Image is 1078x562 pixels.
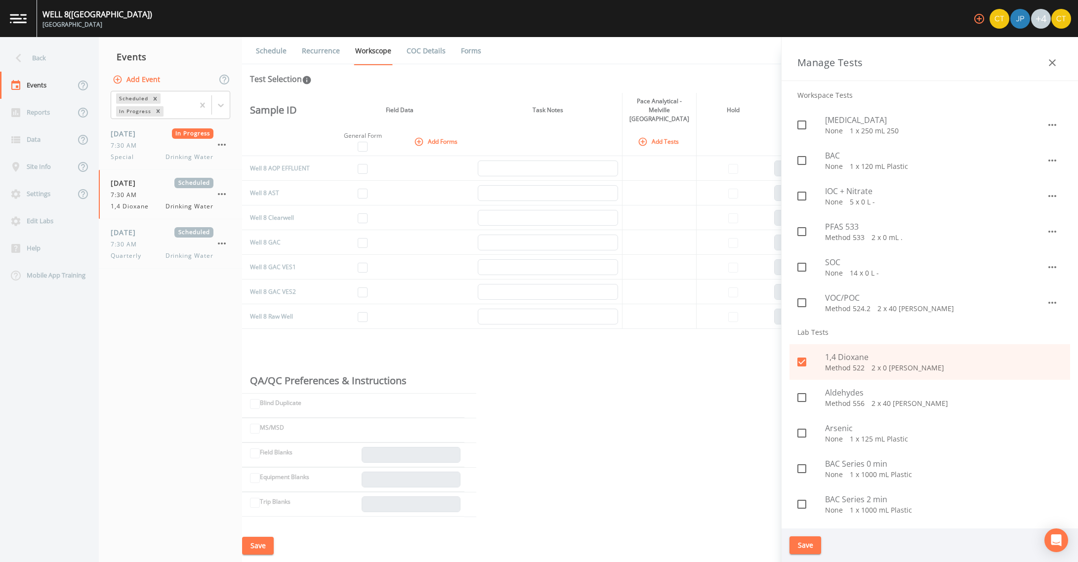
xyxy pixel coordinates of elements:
div: [GEOGRAPHIC_DATA] [42,20,152,29]
div: IOC + NitrateNone 5 x 0 L - [789,178,1070,214]
img: 41241ef155101aa6d92a04480b0d0000 [1010,9,1030,29]
span: IOC + Nitrate [825,185,1046,197]
label: Field Blanks [260,448,292,457]
th: Pace Analytical - Melville [GEOGRAPHIC_DATA] [622,93,696,127]
a: Forms [459,37,483,65]
th: Field Data [326,93,474,127]
div: Remove Scheduled [150,93,161,104]
span: [DATE] [111,178,143,188]
label: MS/MSD [260,423,284,432]
p: None 1 x 250 mL 250 [825,126,1046,136]
div: BACNone 1 x 120 mL Plastic [789,143,1070,178]
th: QA/QC Preferences & Instructions [242,368,464,393]
div: 1,4 DioxaneMethod 522 2 x 0 [PERSON_NAME] [789,344,1070,380]
span: Special [111,153,140,161]
span: VOC/POC [825,292,1046,304]
span: BAC Series 2 min [825,493,1062,505]
th: Task Notes [474,93,622,127]
p: None 1 x 1000 mL Plastic [825,470,1062,480]
div: Remove In Progress [153,106,164,117]
a: [DATE]Scheduled7:30 AMQuarterlyDrinking Water [99,219,242,269]
div: Open Intercom Messenger [1044,528,1068,552]
td: Well 8 AST [242,181,316,205]
button: Add Tests [636,133,683,150]
button: Save [789,536,821,555]
span: 1,4 Dioxane [825,351,1062,363]
li: Workspace Tests [789,83,1070,107]
span: Drinking Water [166,202,213,211]
th: Note to Lab [770,93,918,127]
th: Hold [696,93,770,127]
a: COC Details [405,37,447,65]
button: Add Event [111,71,164,89]
a: [DATE]Scheduled7:30 AM1,4 DioxaneDrinking Water [99,170,242,219]
td: Well 8 AOP EFFLUENT [242,156,316,181]
div: Chris Tobin [989,9,1010,29]
td: Well 8 GAC VES2 [242,280,316,304]
div: Joshua gere Paul [1010,9,1031,29]
span: Scheduled [174,227,213,238]
div: [MEDICAL_DATA]None 1 x 250 mL 250 [789,107,1070,143]
div: BAC Series 2 minNone 1 x 1000 mL Plastic [789,486,1070,522]
div: BAC Series 5 minNone 1 x 1000 mL Plastic [789,522,1070,558]
th: Sample ID [242,93,316,127]
div: BAC Series 0 minNone 1 x 1000 mL Plastic [789,451,1070,486]
span: Arsenic [825,422,1062,434]
span: BAC [825,150,1046,161]
button: Save [242,537,274,555]
td: Well 8 Clearwell [242,205,316,230]
li: Lab Tests [789,321,1070,344]
span: 7:30 AM [111,191,143,200]
span: [DATE] [111,227,143,238]
td: Well 8 GAC [242,230,316,255]
div: ArsenicNone 1 x 125 mL Plastic [789,415,1070,451]
p: None 1 x 120 mL Plastic [825,161,1046,171]
span: BAC Series 0 min [825,458,1062,470]
div: In Progress [116,106,153,117]
span: Aldehydes [825,387,1062,399]
button: Add Forms [412,133,461,150]
div: Test Selection [250,73,312,85]
label: Equipment Blanks [260,473,309,482]
p: None 1 x 125 mL Plastic [825,434,1062,444]
div: General Form [330,131,396,140]
div: VOC/POCMethod 524.2 2 x 40 [PERSON_NAME] [789,285,1070,321]
p: Method 522 2 x 0 [PERSON_NAME] [825,363,1062,373]
span: Drinking Water [166,153,213,161]
span: 7:30 AM [111,240,143,249]
span: [MEDICAL_DATA] [825,114,1046,126]
span: 1,4 Dioxane [111,202,155,211]
td: Well 8 Raw Well [242,304,316,329]
a: Schedule [254,37,288,65]
div: +4 [1031,9,1051,29]
img: 7f2cab73c0e50dc3fbb7023805f649db [1051,9,1071,29]
div: Scheduled [116,93,150,104]
span: Scheduled [174,178,213,188]
div: Events [99,44,242,69]
p: None 1 x 1000 mL Plastic [825,505,1062,515]
img: logo [10,14,27,23]
p: None 5 x 0 L - [825,197,1046,207]
td: Well 8 GAC VES1 [242,255,316,280]
label: Trip Blanks [260,497,290,506]
span: SOC [825,256,1046,268]
span: In Progress [172,128,214,139]
span: PFAS 533 [825,221,1046,233]
p: Method 556 2 x 40 [PERSON_NAME] [825,399,1062,408]
img: 7f2cab73c0e50dc3fbb7023805f649db [990,9,1009,29]
p: None 14 x 0 L - [825,268,1046,278]
div: PFAS 533Method 533 2 x 0 mL . [789,214,1070,249]
div: AldehydesMethod 556 2 x 40 [PERSON_NAME] [789,380,1070,415]
svg: In this section you'll be able to select the analytical test to run, based on the media type, and... [302,75,312,85]
div: SOCNone 14 x 0 L - [789,249,1070,285]
label: Blind Duplicate [260,399,301,407]
p: Method 524.2 2 x 40 [PERSON_NAME] [825,304,1046,314]
p: Method 533 2 x 0 mL . [825,233,1046,242]
span: Drinking Water [166,251,213,260]
div: WELL 8 ([GEOGRAPHIC_DATA]) [42,8,152,20]
a: [DATE]In Progress7:30 AMSpecialDrinking Water [99,120,242,170]
span: 7:30 AM [111,141,143,150]
span: Quarterly [111,251,147,260]
h3: Manage Tests [797,55,863,71]
span: [DATE] [111,128,143,139]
